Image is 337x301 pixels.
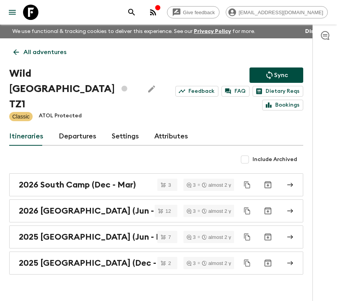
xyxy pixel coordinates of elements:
div: 3 [187,183,196,188]
a: Settings [112,127,139,146]
div: [EMAIL_ADDRESS][DOMAIN_NAME] [226,6,328,18]
button: Archive [260,229,276,245]
div: 3 [187,235,196,240]
div: almost 2 y [202,183,231,188]
button: Duplicate [240,204,254,218]
p: Sync [274,71,288,80]
a: 2025 [GEOGRAPHIC_DATA] (Dec - Mar) [9,252,303,275]
div: 3 [187,209,196,214]
div: 3 [187,261,196,266]
h2: 2026 [GEOGRAPHIC_DATA] (Jun - Nov) [19,206,175,216]
button: Duplicate [240,178,254,192]
button: Archive [260,177,276,192]
button: Archive [260,255,276,271]
button: Dismiss [303,26,328,37]
a: 2026 South Camp (Dec - Mar) [9,173,303,196]
button: Sync adventure departures to the booking engine [249,67,303,83]
button: menu [5,5,20,20]
span: 3 [164,183,175,188]
button: Edit Adventure Title [144,66,159,112]
button: Archive [260,203,276,219]
a: 2025 [GEOGRAPHIC_DATA] (Jun - Nov) [9,225,303,248]
a: Give feedback [167,6,220,18]
h2: 2025 [GEOGRAPHIC_DATA] (Dec - Mar) [19,258,177,268]
span: 2 [164,261,175,266]
a: Attributes [154,127,188,146]
p: Classic [12,113,30,120]
a: Departures [59,127,96,146]
span: Give feedback [179,10,219,15]
a: 2026 [GEOGRAPHIC_DATA] (Jun - Nov) [9,199,303,222]
span: Include Archived [253,156,297,163]
p: We use functional & tracking cookies to deliver this experience. See our for more. [9,25,258,38]
a: Dietary Reqs [253,86,303,97]
div: almost 2 y [202,235,231,240]
a: Bookings [262,100,303,110]
div: almost 2 y [202,209,231,214]
span: [EMAIL_ADDRESS][DOMAIN_NAME] [235,10,327,15]
h1: Wild [GEOGRAPHIC_DATA] TZ1 [9,66,138,112]
a: Feedback [175,86,218,97]
span: 7 [164,235,175,240]
p: All adventures [23,48,66,57]
a: Privacy Policy [194,29,231,34]
button: Duplicate [240,230,254,244]
button: search adventures [124,5,139,20]
button: Duplicate [240,256,254,270]
a: FAQ [221,86,249,97]
a: All adventures [9,44,71,60]
div: almost 2 y [202,261,231,266]
h2: 2026 South Camp (Dec - Mar) [19,180,136,190]
span: 12 [161,209,175,214]
a: Itineraries [9,127,43,146]
h2: 2025 [GEOGRAPHIC_DATA] (Jun - Nov) [19,232,175,242]
p: ATOL Protected [39,112,82,121]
